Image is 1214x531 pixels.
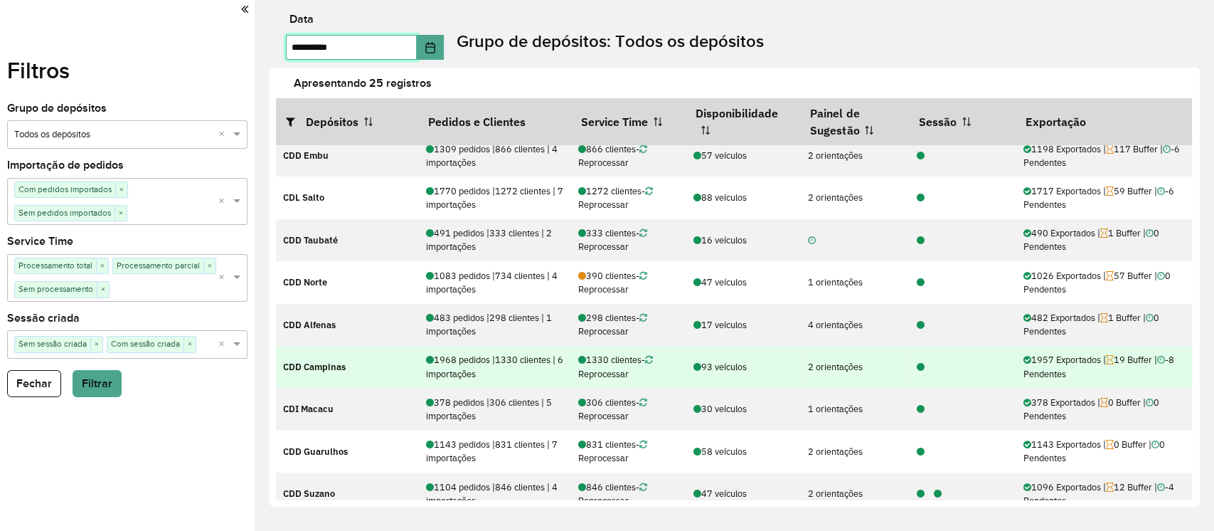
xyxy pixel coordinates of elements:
div: 2 orientações [808,487,901,500]
span: 1330 clientes [578,354,641,366]
button: Fechar [7,370,61,397]
span: Clear all [218,270,230,285]
div: 1083 pedidos | 734 clientes | 4 importações [426,269,563,296]
div: 4 orientações [808,318,901,332]
span: - Reprocessar [578,143,647,169]
strong: CDL Salto [283,191,324,204]
div: 17 veículos [693,318,794,332]
div: 2 orientações [808,191,901,204]
div: 1198 Exportados | 117 Buffer | [1023,142,1185,169]
strong: CDD Guarulhos [283,446,348,458]
div: 47 veículos [693,487,794,500]
span: × [115,183,127,197]
span: -8 Pendentes [1023,354,1173,379]
span: × [115,206,127,221]
span: - Reprocessar [578,227,647,253]
div: 1717 Exportados | 59 Buffer | [1023,184,1185,211]
div: 1096 Exportados | 12 Buffer | [1023,480,1185,508]
span: -6 Pendentes [1023,143,1179,169]
span: 306 clientes [578,396,636,409]
span: Sem sessão criada [15,337,90,351]
button: Filtrar [73,370,122,397]
label: Data [289,11,313,28]
i: 1276666 - 1083 pedidos [916,278,924,288]
i: Não realizada [808,236,816,246]
i: 1276714 - 491 pedidos [916,236,924,246]
span: Com pedidos importados [15,182,115,196]
div: 1968 pedidos | 1330 clientes | 6 importações [426,353,563,380]
span: Clear all [218,127,230,142]
span: 1272 clientes [578,185,641,197]
i: 1276686 - 378 pedidos [916,405,924,414]
span: - Reprocessar [578,438,647,464]
th: Pedidos e Clientes [418,98,570,145]
span: Clear all [218,337,230,352]
div: 2 orientações [808,445,901,458]
div: 2 orientações [808,149,901,162]
div: 16 veículos [693,233,794,247]
span: 846 clientes [578,481,636,493]
label: Importação de pedidos [7,157,124,174]
div: 88 veículos [693,191,794,204]
span: × [183,337,196,352]
span: - Reprocessar [578,396,647,422]
strong: CDD Suzano [283,488,335,500]
div: 378 Exportados | 0 Buffer | [1023,396,1185,423]
span: 0 Pendentes [1023,227,1159,253]
span: 390 clientes [578,270,636,282]
div: 483 pedidos | 298 clientes | 1 importações [426,311,563,338]
strong: CDD Norte [283,276,327,288]
div: 378 pedidos | 306 clientes | 5 importações [426,396,563,423]
button: Choose Date [417,35,444,60]
strong: CDD Alfenas [283,319,336,331]
div: 1957 Exportados | 19 Buffer | [1023,353,1185,380]
i: 1276434 - 1968 pedidos [916,363,924,372]
i: 1276363 - 1104 pedidos [916,490,924,499]
th: Service Time [571,98,686,145]
div: 490 Exportados | 1 Buffer | [1023,226,1185,253]
span: × [96,259,108,273]
span: 831 clientes [578,438,636,451]
label: Service Time [7,233,73,250]
span: × [203,259,215,273]
strong: CDI Macacu [283,403,334,415]
div: 1 orientações [808,275,901,289]
th: Sessão [909,98,1016,145]
strong: CDD Embu [283,149,329,162]
label: Grupo de depósitos: Todos os depósitos [457,28,764,54]
span: 0 Pendentes [1023,270,1170,295]
div: 93 veículos [693,360,794,374]
div: 58 veículos [693,445,794,458]
div: 1104 pedidos | 846 clientes | 4 importações [426,480,563,508]
th: Disponibilidade [686,98,801,145]
i: 1276427 - 1770 pedidos [916,194,924,203]
span: 866 clientes [578,143,636,155]
span: Clear all [218,194,230,209]
div: 1770 pedidos | 1272 clientes | 7 importações [426,184,563,211]
i: 1276667 - 483 pedidos [916,321,924,330]
span: 0 Pendentes [1023,396,1159,422]
strong: CDD Taubaté [283,234,338,246]
i: 1276710 - 1309 pedidos [916,152,924,161]
i: Abrir/fechar filtros [286,116,306,127]
div: 482 Exportados | 1 Buffer | [1023,311,1185,338]
div: 1143 pedidos | 831 clientes | 7 importações [426,438,563,465]
span: Processamento parcial [113,258,203,273]
div: 1 orientações [808,402,901,416]
label: Filtros [7,53,70,88]
span: - Reprocessar [578,270,647,295]
div: 1309 pedidos | 866 clientes | 4 importações [426,142,563,169]
div: 1143 Exportados | 0 Buffer | [1023,438,1185,465]
span: Com sessão criada [107,337,183,351]
span: × [97,283,109,297]
span: 298 clientes [578,312,636,324]
label: Sessão criada [7,310,80,327]
span: 0 Pendentes [1023,438,1164,464]
span: 0 Pendentes [1023,312,1159,337]
span: × [90,337,102,352]
div: 30 veículos [693,402,794,416]
strong: CDD Campinas [283,361,346,373]
div: 491 pedidos | 333 clientes | 2 importações [426,226,563,253]
span: Processamento total [15,258,96,273]
th: Depósitos [276,98,418,145]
